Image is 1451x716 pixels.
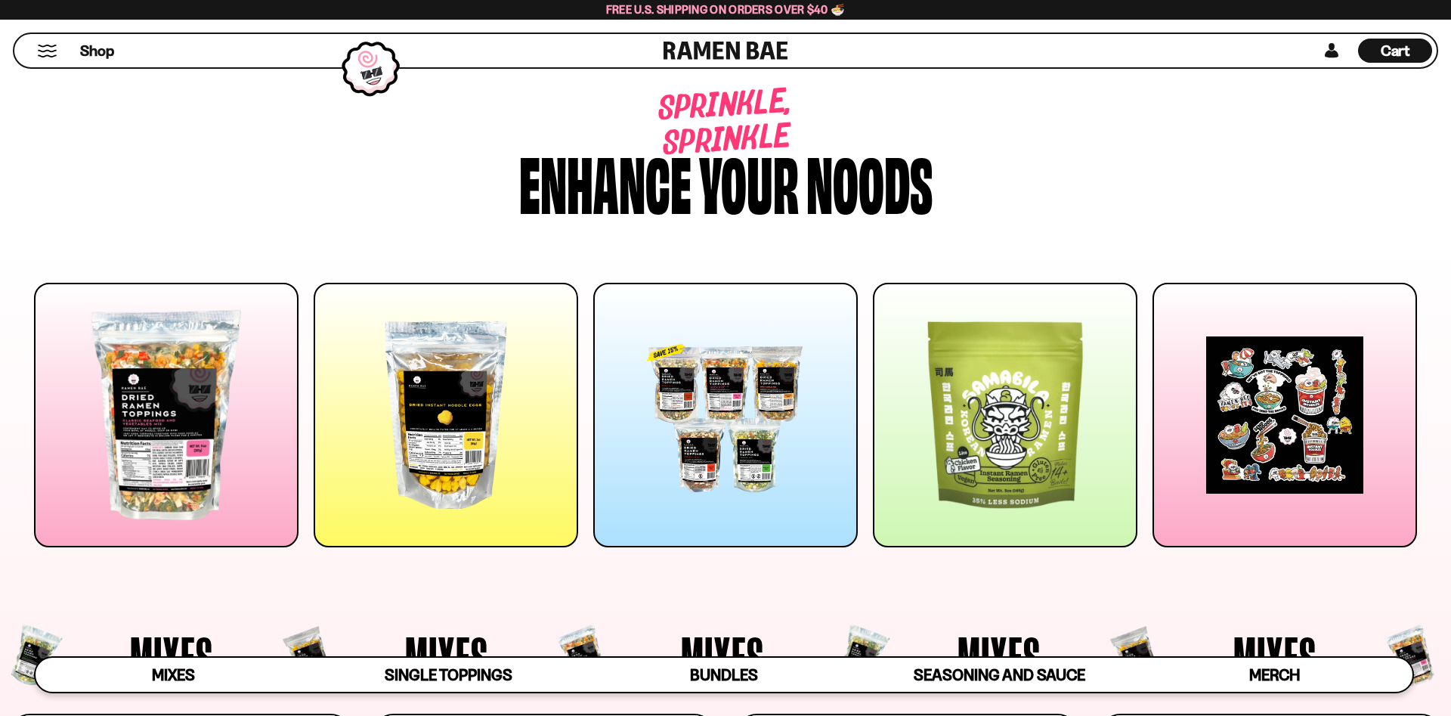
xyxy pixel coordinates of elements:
[1358,34,1432,67] a: Cart
[36,658,311,692] a: Mixes
[80,41,114,61] span: Shop
[1381,42,1410,60] span: Cart
[958,628,1041,684] span: Mixes
[806,145,933,217] div: noods
[1249,665,1300,684] span: Merch
[606,2,846,17] span: Free U.S. Shipping on Orders over $40 🍜
[1137,658,1412,692] a: Merch
[130,628,213,684] span: Mixes
[699,145,799,217] div: your
[914,665,1085,684] span: Seasoning and Sauce
[519,145,691,217] div: Enhance
[1233,628,1316,684] span: Mixes
[37,45,57,57] button: Mobile Menu Trigger
[690,665,758,684] span: Bundles
[405,628,488,684] span: Mixes
[862,658,1137,692] a: Seasoning and Sauce
[80,39,114,63] a: Shop
[152,665,195,684] span: Mixes
[681,628,764,684] span: Mixes
[385,665,512,684] span: Single Toppings
[311,658,586,692] a: Single Toppings
[586,658,862,692] a: Bundles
